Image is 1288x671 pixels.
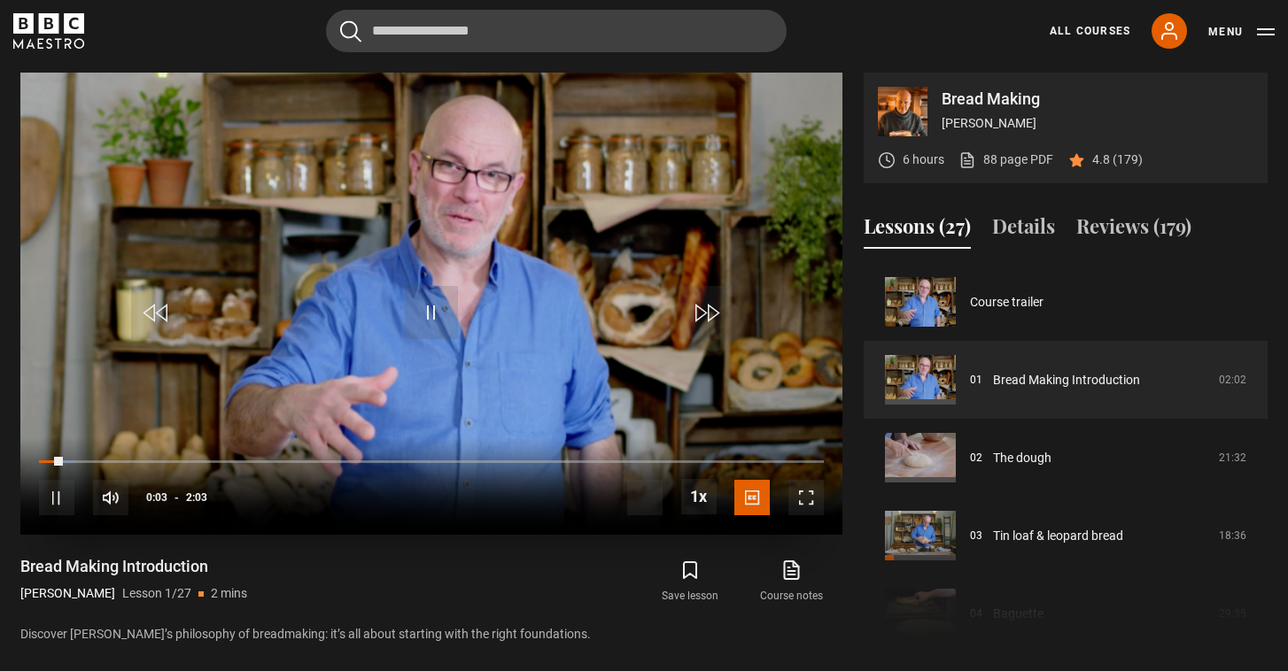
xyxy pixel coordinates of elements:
[992,212,1055,249] button: Details
[20,625,842,644] p: Discover [PERSON_NAME]’s philosophy of breadmaking: it’s all about starting with the right founda...
[39,480,74,515] button: Pause
[640,556,741,607] button: Save lesson
[993,449,1051,467] a: The dough
[942,91,1253,107] p: Bread Making
[1208,23,1275,41] button: Toggle navigation
[39,460,824,464] div: Progress Bar
[20,73,842,535] video-js: Video Player
[122,584,191,603] p: Lesson 1/27
[13,13,84,49] svg: BBC Maestro
[340,20,361,42] button: Submit the search query
[20,584,115,603] p: [PERSON_NAME]
[1076,212,1191,249] button: Reviews (179)
[20,556,247,577] h1: Bread Making Introduction
[788,480,824,515] button: Fullscreen
[1092,150,1143,169] p: 4.8 (179)
[864,212,971,249] button: Lessons (27)
[993,527,1123,545] a: Tin loaf & leopard bread
[741,556,842,607] a: Course notes
[993,371,1140,389] a: Bread Making Introduction
[942,114,1253,133] p: [PERSON_NAME]
[958,150,1053,169] a: 88 page PDF
[186,482,207,513] span: 2:03
[681,479,717,514] button: Playback Rate
[1050,23,1130,39] a: All Courses
[903,150,944,169] p: 6 hours
[146,482,167,513] span: 0:03
[970,293,1044,312] a: Course trailer
[93,480,128,515] button: Mute
[326,10,787,52] input: Search
[627,480,663,515] button: Next Lesson
[175,491,179,504] span: -
[734,480,770,515] button: Captions
[211,584,247,603] p: 2 mins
